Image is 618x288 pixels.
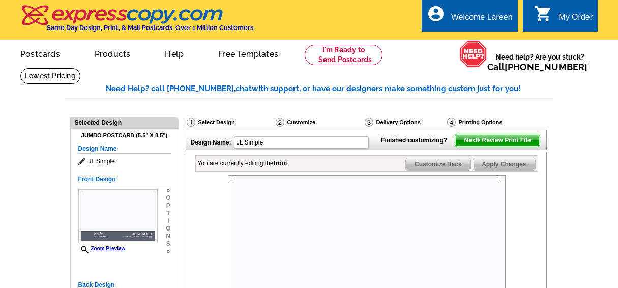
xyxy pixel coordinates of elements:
[106,83,553,95] div: Need Help? call [PHONE_NUMBER], with support, or have our designers make something custom just fo...
[78,144,171,154] h5: Design Name
[427,5,445,23] i: account_circle
[236,84,252,93] span: chat
[187,118,195,127] img: Select Design
[459,40,487,68] img: help
[78,189,158,243] img: Z18887352_00001_1.jpg
[415,51,618,288] iframe: LiveChat chat widget
[186,117,275,130] div: Select Design
[381,137,453,144] strong: Finished customizing?
[47,24,255,32] h4: Same Day Design, Print, & Mail Postcards. Over 1 Million Customers.
[166,217,170,225] span: i
[20,12,255,32] a: Same Day Design, Print, & Mail Postcards. Over 1 Million Customers.
[4,41,76,65] a: Postcards
[534,5,552,23] i: shopping_cart
[78,132,171,139] h4: Jumbo Postcard (5.5" x 8.5")
[166,233,170,240] span: n
[364,117,446,127] div: Delivery Options
[78,246,126,251] a: Zoom Preview
[558,13,593,27] div: My Order
[198,159,289,168] div: You are currently editing the .
[166,194,170,202] span: o
[166,202,170,210] span: p
[166,210,170,217] span: t
[451,13,513,27] div: Welcome Lareen
[166,225,170,233] span: o
[276,118,284,127] img: Customize
[275,117,364,130] div: Customize
[78,156,171,166] span: JL Simple
[78,41,147,65] a: Products
[191,139,231,146] strong: Design Name:
[202,41,295,65] a: Free Templates
[365,118,373,127] img: Delivery Options
[166,187,170,194] span: »
[534,11,593,24] a: shopping_cart My Order
[166,248,170,255] span: »
[71,118,179,127] div: Selected Design
[166,240,170,248] span: s
[149,41,200,65] a: Help
[78,175,171,184] h5: Front Design
[406,158,470,170] span: Customize Back
[274,160,287,167] b: front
